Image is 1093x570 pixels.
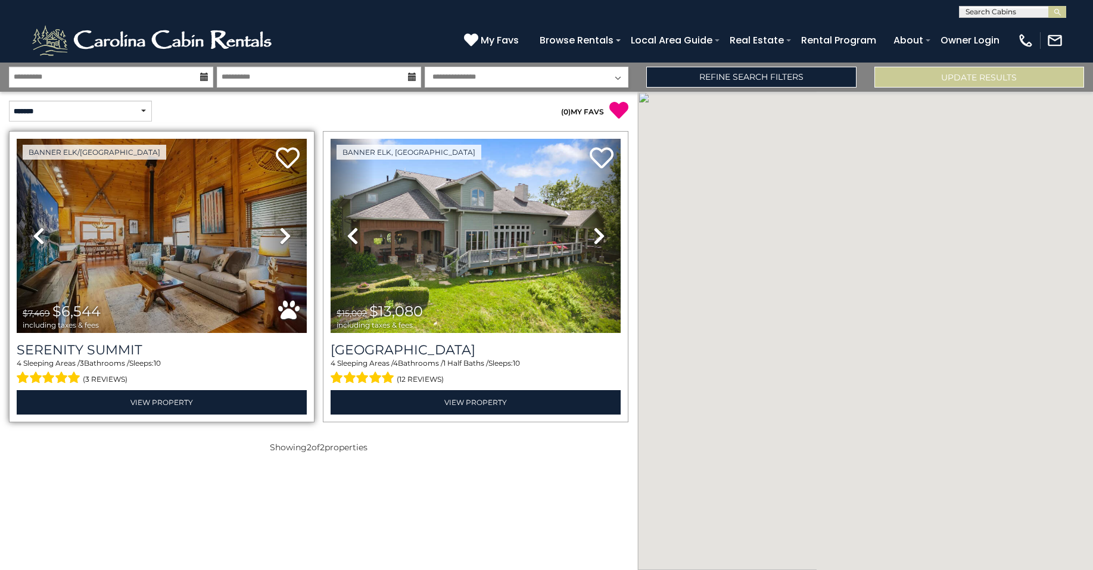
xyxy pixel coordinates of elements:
[331,342,621,358] h3: Montallori Stone Lodge
[52,303,101,320] span: $6,544
[646,67,856,88] a: Refine Search Filters
[331,358,621,387] div: Sleeping Areas / Bathrooms / Sleeps:
[513,359,520,367] span: 10
[874,67,1084,88] button: Update Results
[888,30,929,51] a: About
[17,358,307,387] div: Sleeping Areas / Bathrooms / Sleeps:
[337,308,367,319] span: $15,002
[443,359,488,367] span: 1 Half Baths /
[276,146,300,172] a: Add to favorites
[1047,32,1063,49] img: mail-regular-white.png
[393,359,398,367] span: 4
[561,107,604,116] a: (0)MY FAVS
[9,441,628,453] p: Showing of properties
[17,342,307,358] a: Serenity Summit
[534,30,619,51] a: Browse Rentals
[561,107,571,116] span: ( )
[590,146,614,172] a: Add to favorites
[17,390,307,415] a: View Property
[307,442,312,453] span: 2
[1017,32,1034,49] img: phone-regular-white.png
[795,30,882,51] a: Rental Program
[331,359,335,367] span: 4
[481,33,519,48] span: My Favs
[17,359,21,367] span: 4
[935,30,1005,51] a: Owner Login
[331,139,621,333] img: thumbnail_168777839.jpeg
[369,303,423,320] span: $13,080
[17,139,307,333] img: thumbnail_167191056.jpeg
[23,321,101,329] span: including taxes & fees
[724,30,790,51] a: Real Estate
[625,30,718,51] a: Local Area Guide
[154,359,161,367] span: 10
[464,33,522,48] a: My Favs
[331,390,621,415] a: View Property
[563,107,568,116] span: 0
[331,342,621,358] a: [GEOGRAPHIC_DATA]
[80,359,84,367] span: 3
[397,372,444,387] span: (12 reviews)
[23,145,166,160] a: Banner Elk/[GEOGRAPHIC_DATA]
[337,145,481,160] a: Banner Elk, [GEOGRAPHIC_DATA]
[320,442,325,453] span: 2
[23,308,50,319] span: $7,469
[83,372,127,387] span: (3 reviews)
[337,321,423,329] span: including taxes & fees
[30,23,277,58] img: White-1-2.png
